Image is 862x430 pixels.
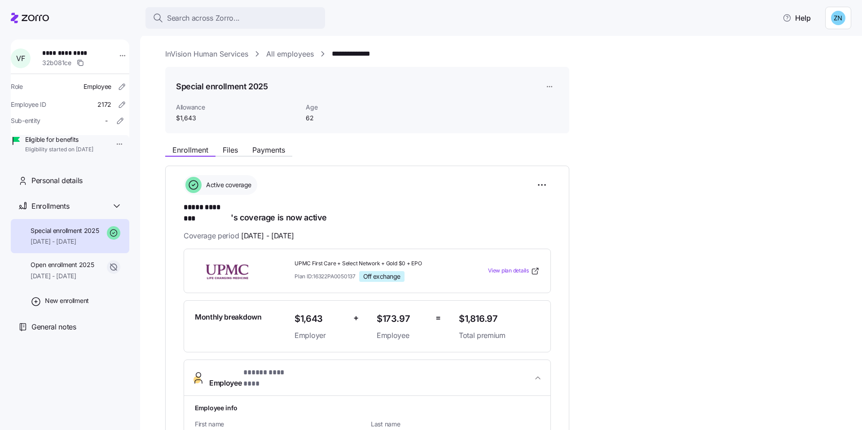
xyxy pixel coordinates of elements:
h1: Employee info [195,403,540,412]
span: 2172 [97,100,111,109]
span: Search across Zorro... [167,13,240,24]
span: First name [195,420,364,429]
span: 32b081ce [42,58,71,67]
span: Total premium [459,330,540,341]
span: Employee [209,367,294,389]
a: All employees [266,48,314,60]
a: InVision Human Services [165,48,248,60]
span: V F [16,55,25,62]
span: Help [783,13,811,23]
span: Enrollment [172,146,208,154]
span: Personal details [31,175,83,186]
span: Role [11,82,23,91]
span: Sub-entity [11,116,40,125]
span: Off exchange [363,272,400,281]
span: Eligibility started on [DATE] [25,146,93,154]
span: 62 [306,114,396,123]
span: Allowance [176,103,299,112]
span: Coverage period [184,230,294,241]
span: Active coverage [203,180,251,189]
span: $1,643 [295,312,346,326]
span: Special enrollment 2025 [31,226,99,235]
span: View plan details [488,267,529,275]
span: Employer [295,330,346,341]
span: Eligible for benefits [25,135,93,144]
span: Age [306,103,396,112]
span: Monthly breakdown [195,312,262,323]
img: 5c518db9dac3a343d5b258230af867d6 [831,11,845,25]
span: $1,643 [176,114,299,123]
span: [DATE] - [DATE] [31,272,94,281]
span: Enrollments [31,201,69,212]
span: [DATE] - [DATE] [241,230,294,241]
span: New enrollment [45,296,89,305]
h1: 's coverage is now active [184,202,551,223]
span: UPMC First Care + Select Network + Gold $0 + EPO [295,260,452,268]
button: Help [775,9,818,27]
span: Last name [371,420,540,429]
span: Employee [84,82,111,91]
span: Plan ID: 16322PA0050137 [295,272,356,280]
span: [DATE] - [DATE] [31,237,99,246]
span: Open enrollment 2025 [31,260,94,269]
a: View plan details [488,267,540,276]
button: Search across Zorro... [145,7,325,29]
h1: Special enrollment 2025 [176,81,268,92]
img: UPMC [195,261,259,281]
span: - [105,116,108,125]
span: Files [223,146,238,154]
span: Payments [252,146,285,154]
span: = [435,312,441,325]
span: Employee ID [11,100,46,109]
span: General notes [31,321,76,333]
span: + [353,312,359,325]
span: Employee [377,330,428,341]
span: $173.97 [377,312,428,326]
span: $1,816.97 [459,312,540,326]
